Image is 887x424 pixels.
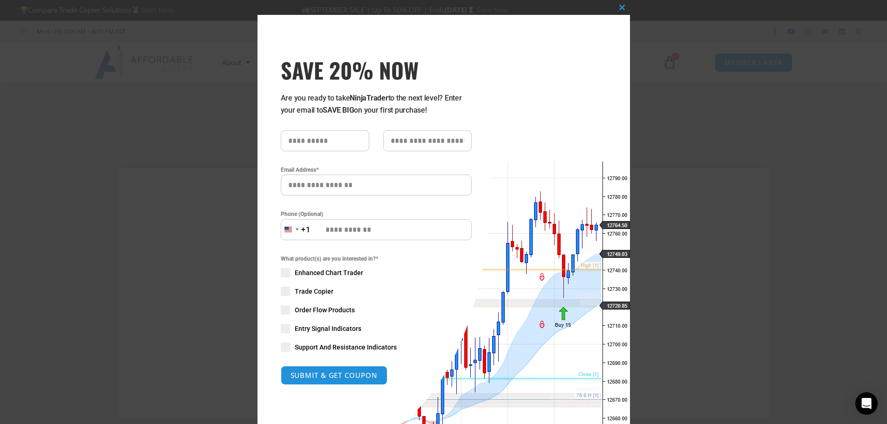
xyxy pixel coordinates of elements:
label: Order Flow Products [281,305,472,315]
label: Support And Resistance Indicators [281,343,472,352]
span: Entry Signal Indicators [295,324,361,333]
strong: NinjaTrader [350,94,388,102]
h3: SAVE 20% NOW [281,57,472,83]
label: Entry Signal Indicators [281,324,472,333]
strong: SAVE BIG [323,106,354,114]
button: Selected country [281,219,311,240]
label: Trade Copier [281,287,472,296]
span: Order Flow Products [295,305,355,315]
span: Support And Resistance Indicators [295,343,397,352]
label: Enhanced Chart Trader [281,268,472,277]
label: Email Address [281,165,472,175]
span: Trade Copier [295,287,333,296]
span: What product(s) are you interested in? [281,254,472,263]
p: Are you ready to take to the next level? Enter your email to on your first purchase! [281,92,472,116]
span: Enhanced Chart Trader [295,268,363,277]
button: SUBMIT & GET COUPON [281,366,387,385]
label: Phone (Optional) [281,209,472,219]
div: Open Intercom Messenger [855,392,878,415]
div: +1 [301,224,311,236]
